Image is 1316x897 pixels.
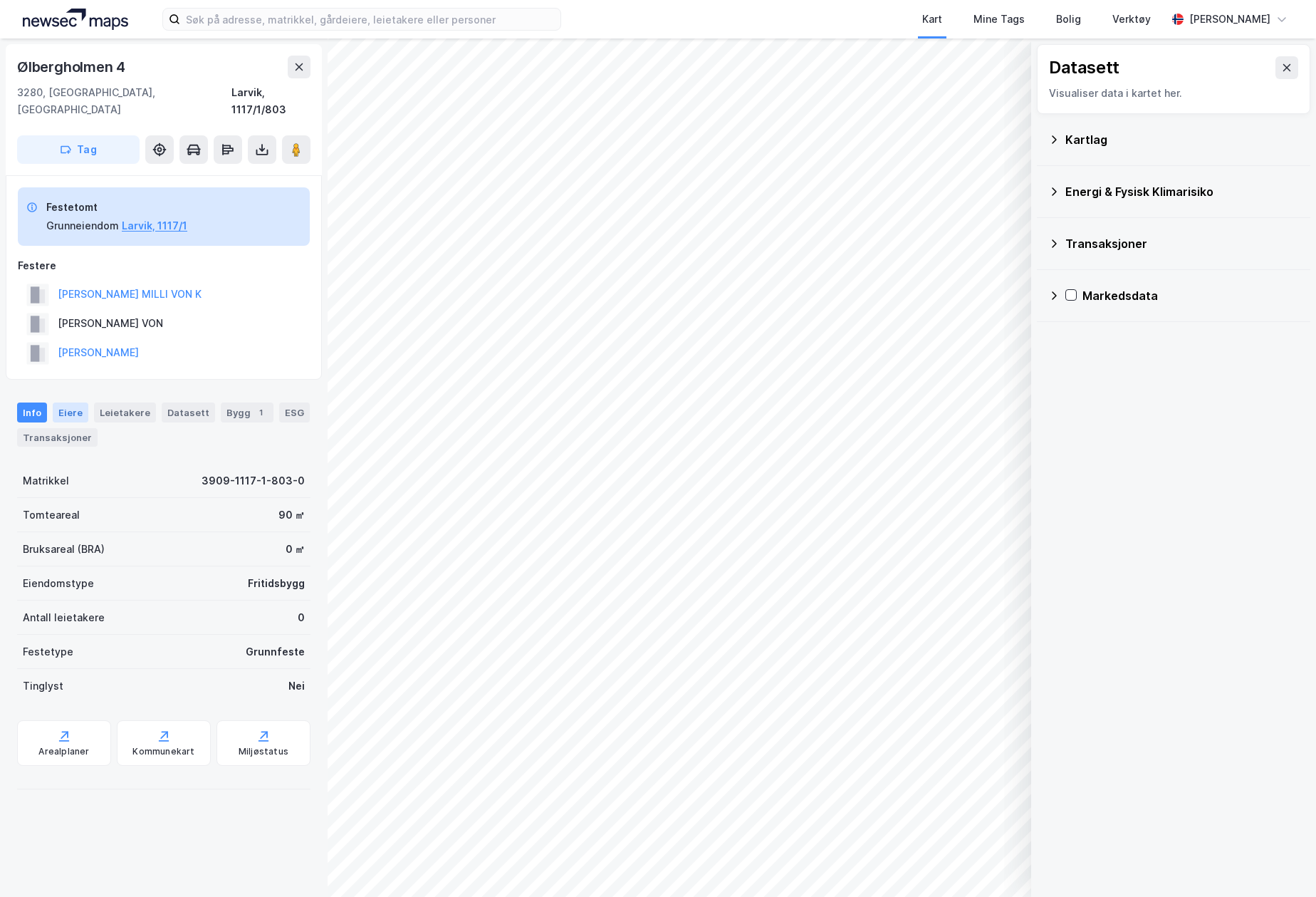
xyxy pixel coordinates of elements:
[23,541,105,558] div: Bruksareal (BRA)
[18,257,310,274] div: Festere
[17,84,231,118] div: 3280, [GEOGRAPHIC_DATA], [GEOGRAPHIC_DATA]
[239,746,288,757] div: Miljøstatus
[1112,11,1151,28] div: Verktøy
[221,403,273,422] div: Bygg
[46,217,119,234] div: Grunneiendom
[1056,11,1081,28] div: Bolig
[1065,235,1299,252] div: Transaksjoner
[17,403,47,422] div: Info
[17,135,140,164] button: Tag
[246,643,305,660] div: Grunnfeste
[1049,56,1119,79] div: Datasett
[288,678,305,695] div: Nei
[279,403,310,422] div: ESG
[1065,131,1299,148] div: Kartlag
[278,507,305,524] div: 90 ㎡
[1049,85,1298,102] div: Visualiser data i kartet her.
[38,746,89,757] div: Arealplaner
[973,11,1025,28] div: Mine Tags
[922,11,942,28] div: Kart
[58,315,163,332] div: [PERSON_NAME] VON
[286,541,305,558] div: 0 ㎡
[132,746,194,757] div: Kommunekart
[122,217,187,234] button: Larvik, 1117/1
[53,403,88,422] div: Eiere
[17,428,98,447] div: Transaksjoner
[23,575,94,592] div: Eiendomstype
[46,199,187,216] div: Festetomt
[248,575,305,592] div: Fritidsbygg
[1082,287,1299,304] div: Markedsdata
[1245,829,1316,897] div: Kontrollprogram for chat
[254,405,268,420] div: 1
[202,472,305,489] div: 3909-1117-1-803-0
[298,609,305,626] div: 0
[180,9,560,30] input: Søk på adresse, matrikkel, gårdeiere, leietakere eller personer
[162,403,215,422] div: Datasett
[23,643,73,660] div: Festetype
[1245,829,1316,897] iframe: Chat Widget
[23,507,80,524] div: Tomteareal
[94,403,156,422] div: Leietakere
[1065,183,1299,200] div: Energi & Fysisk Klimarisiko
[23,472,69,489] div: Matrikkel
[231,84,310,118] div: Larvik, 1117/1/803
[23,9,128,30] img: logo.a4113a55bc3d86da70a041830d287a7e.svg
[23,609,105,626] div: Antall leietakere
[1189,11,1270,28] div: [PERSON_NAME]
[17,56,128,78] div: Ølbergholmen 4
[23,678,63,695] div: Tinglyst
